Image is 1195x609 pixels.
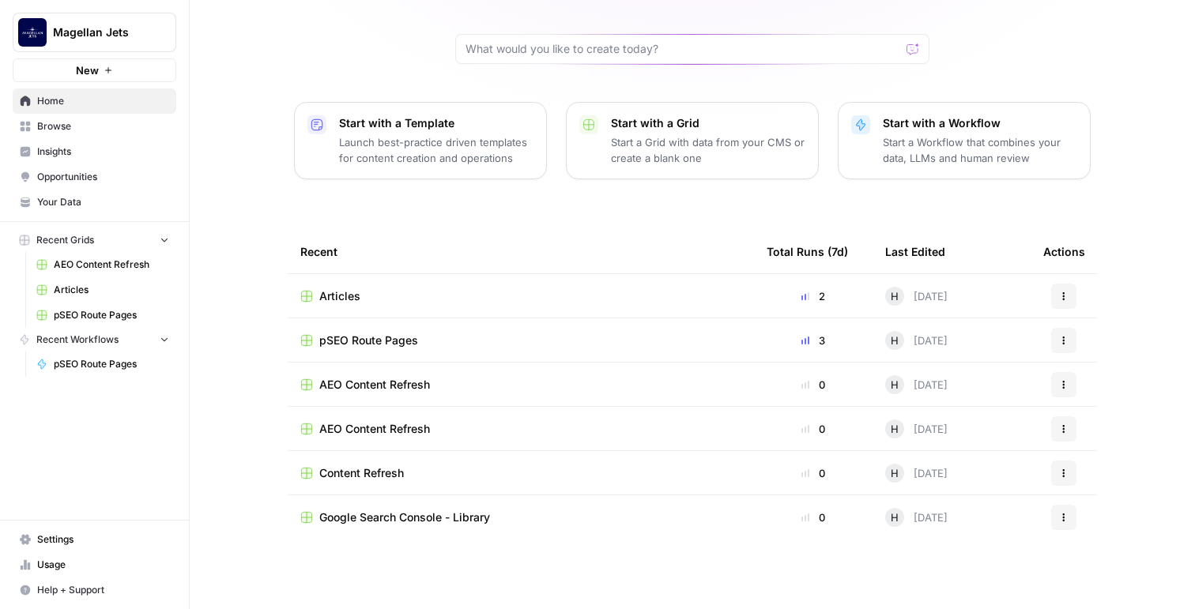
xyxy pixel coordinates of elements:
div: 2 [767,288,860,304]
p: Start a Workflow that combines your data, LLMs and human review [883,134,1077,166]
div: 3 [767,333,860,348]
span: Recent Grids [36,233,94,247]
a: Usage [13,552,176,577]
a: pSEO Route Pages [29,303,176,328]
span: pSEO Route Pages [319,333,418,348]
a: AEO Content Refresh [29,252,176,277]
div: [DATE] [885,508,948,527]
span: Opportunities [37,170,169,184]
span: Browse [37,119,169,133]
div: Recent [300,230,741,273]
span: pSEO Route Pages [54,308,169,322]
div: 0 [767,465,860,481]
a: Articles [29,277,176,303]
a: Insights [13,139,176,164]
button: Workspace: Magellan Jets [13,13,176,52]
span: Insights [37,145,169,159]
span: Articles [319,288,360,304]
button: New [13,58,176,82]
a: Settings [13,527,176,552]
button: Start with a GridStart a Grid with data from your CMS or create a blank one [566,102,819,179]
a: AEO Content Refresh [300,421,741,437]
span: Magellan Jets [53,24,149,40]
span: Recent Workflows [36,333,119,347]
div: [DATE] [885,464,948,483]
div: Actions [1043,230,1085,273]
a: Home [13,88,176,114]
span: Settings [37,532,169,547]
button: Help + Support [13,577,176,603]
a: Google Search Console - Library [300,509,741,525]
div: [DATE] [885,287,948,306]
div: Total Runs (7d) [767,230,848,273]
img: Magellan Jets Logo [18,18,47,47]
span: AEO Content Refresh [54,258,169,272]
span: Articles [54,283,169,297]
p: Start with a Workflow [883,115,1077,131]
span: H [891,377,899,393]
div: 0 [767,509,860,525]
p: Start with a Template [339,115,533,131]
a: Browse [13,114,176,139]
div: [DATE] [885,419,948,438]
a: Opportunities [13,164,176,190]
span: H [891,509,899,525]
a: AEO Content Refresh [300,377,741,393]
span: Usage [37,558,169,572]
a: Articles [300,288,741,304]
span: H [891,465,899,481]
p: Start with a Grid [611,115,805,131]
span: H [891,333,899,348]
span: pSEO Route Pages [54,357,169,371]
div: 0 [767,421,860,437]
div: 0 [767,377,860,393]
div: [DATE] [885,331,948,350]
a: pSEO Route Pages [300,333,741,348]
div: Last Edited [885,230,945,273]
span: Home [37,94,169,108]
button: Recent Workflows [13,328,176,351]
button: Start with a TemplateLaunch best-practice driven templates for content creation and operations [294,102,547,179]
span: AEO Content Refresh [319,421,430,437]
a: Content Refresh [300,465,741,481]
button: Recent Grids [13,228,176,252]
a: pSEO Route Pages [29,351,176,377]
span: H [891,288,899,304]
span: Content Refresh [319,465,404,481]
p: Start a Grid with data from your CMS or create a blank one [611,134,805,166]
span: Help + Support [37,583,169,597]
span: AEO Content Refresh [319,377,430,393]
p: Launch best-practice driven templates for content creation and operations [339,134,533,166]
button: Start with a WorkflowStart a Workflow that combines your data, LLMs and human review [838,102,1091,179]
a: Your Data [13,190,176,215]
input: What would you like to create today? [466,41,900,57]
div: [DATE] [885,375,948,394]
span: H [891,421,899,437]
span: Google Search Console - Library [319,509,490,525]
span: New [76,62,99,78]
span: Your Data [37,195,169,209]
